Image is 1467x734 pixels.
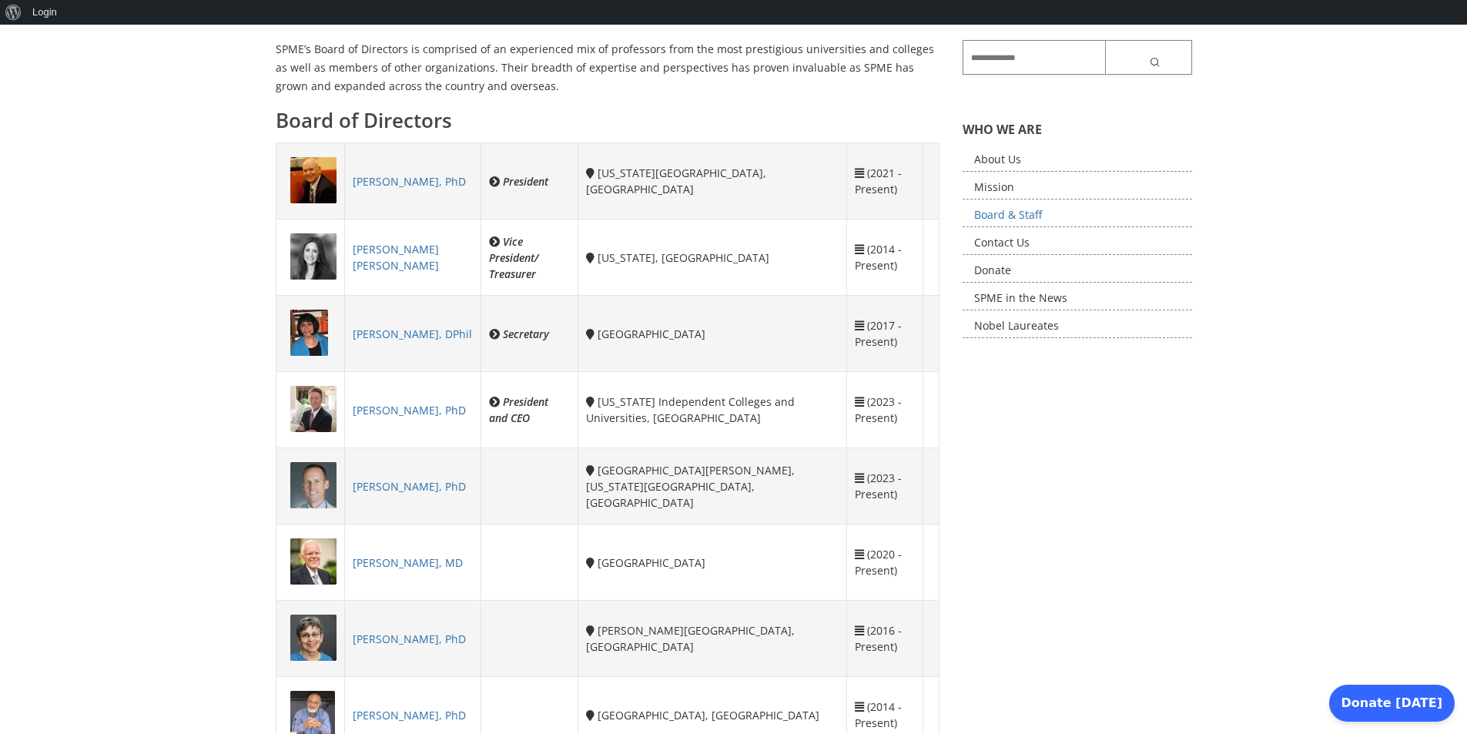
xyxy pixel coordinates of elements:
[353,555,463,570] a: [PERSON_NAME], MD
[489,326,570,342] div: Secretary
[963,287,1192,310] a: SPME in the News
[290,538,337,585] img: 2005807092.jpg
[586,326,839,342] div: [GEOGRAPHIC_DATA]
[489,173,570,189] div: President
[290,157,337,203] img: 1708486238.jpg
[963,314,1192,338] a: Nobel Laureates
[586,707,839,723] div: [GEOGRAPHIC_DATA], [GEOGRAPHIC_DATA]
[963,259,1192,283] a: Donate
[290,615,337,661] img: 457188481.jpg
[586,165,839,197] div: [US_STATE][GEOGRAPHIC_DATA], [GEOGRAPHIC_DATA]
[586,394,839,426] div: [US_STATE] Independent Colleges and Universities, [GEOGRAPHIC_DATA]
[276,106,940,134] h3: Board of Directors
[586,462,839,511] div: [GEOGRAPHIC_DATA][PERSON_NAME], [US_STATE][GEOGRAPHIC_DATA], [GEOGRAPHIC_DATA]
[963,176,1192,199] a: Mission
[855,317,915,350] div: (2017 - Present)
[290,233,337,280] img: 3582058061.jpeg
[855,622,915,655] div: (2016 - Present)
[489,394,570,426] div: President and CEO
[855,241,915,273] div: (2014 - Present)
[353,327,472,341] a: [PERSON_NAME], DPhil
[353,242,439,273] a: [PERSON_NAME] [PERSON_NAME]
[855,546,915,578] div: (2020 - Present)
[855,165,915,197] div: (2021 - Present)
[290,310,328,356] img: 3347470104.jpg
[855,394,915,426] div: (2023 - Present)
[586,250,839,266] div: [US_STATE], [GEOGRAPHIC_DATA]
[353,403,466,417] a: [PERSON_NAME], PhD
[855,699,915,731] div: (2014 - Present)
[586,622,839,655] div: [PERSON_NAME][GEOGRAPHIC_DATA], [GEOGRAPHIC_DATA]
[353,632,466,646] a: [PERSON_NAME], PhD
[586,555,839,571] div: [GEOGRAPHIC_DATA]
[353,479,466,494] a: [PERSON_NAME], PhD
[855,470,915,502] div: (2023 - Present)
[290,462,337,508] img: 2026660489.png
[353,708,466,722] a: [PERSON_NAME], PhD
[963,231,1192,255] a: Contact Us
[290,386,337,432] img: 3199023689.jpg
[276,40,940,95] p: SPME’s Board of Directors is comprised of an experienced mix of professors from the most prestigi...
[963,121,1192,138] h5: WHO WE ARE
[353,174,466,189] a: [PERSON_NAME], PhD
[963,148,1192,172] a: About Us
[489,233,570,282] div: Vice President/ Treasurer
[963,203,1192,227] a: Board & Staff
